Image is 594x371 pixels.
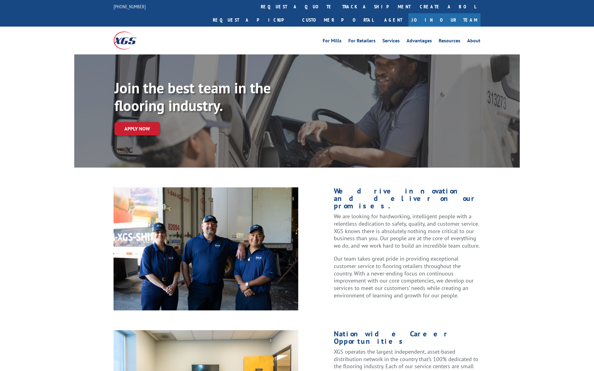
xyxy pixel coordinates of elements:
strong: Join the best team in the flooring industry. [114,78,271,115]
a: Resources [439,38,460,45]
a: Apply now [114,122,160,135]
p: Our team takes great pride in providing exceptional customer service to flooring retailers throug... [334,255,480,299]
p: We are looking for hardworking, intelligent people with a relentless dedication to safety, qualit... [334,213,480,255]
a: Services [382,38,400,45]
a: For Mills [323,38,342,45]
a: [PHONE_NUMBER] [114,3,146,10]
h1: We drive innovation and deliver on our promises. [334,187,480,213]
a: Join Our Team [408,13,480,27]
a: Customer Portal [298,13,378,27]
img: TunnelHill_52 [114,187,298,310]
span: Nationwide Career Opportunities [334,329,449,346]
a: Agent [378,13,408,27]
a: For Retailers [348,38,376,45]
a: Advantages [407,38,432,45]
a: Request a pickup [208,13,298,27]
a: About [467,38,480,45]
